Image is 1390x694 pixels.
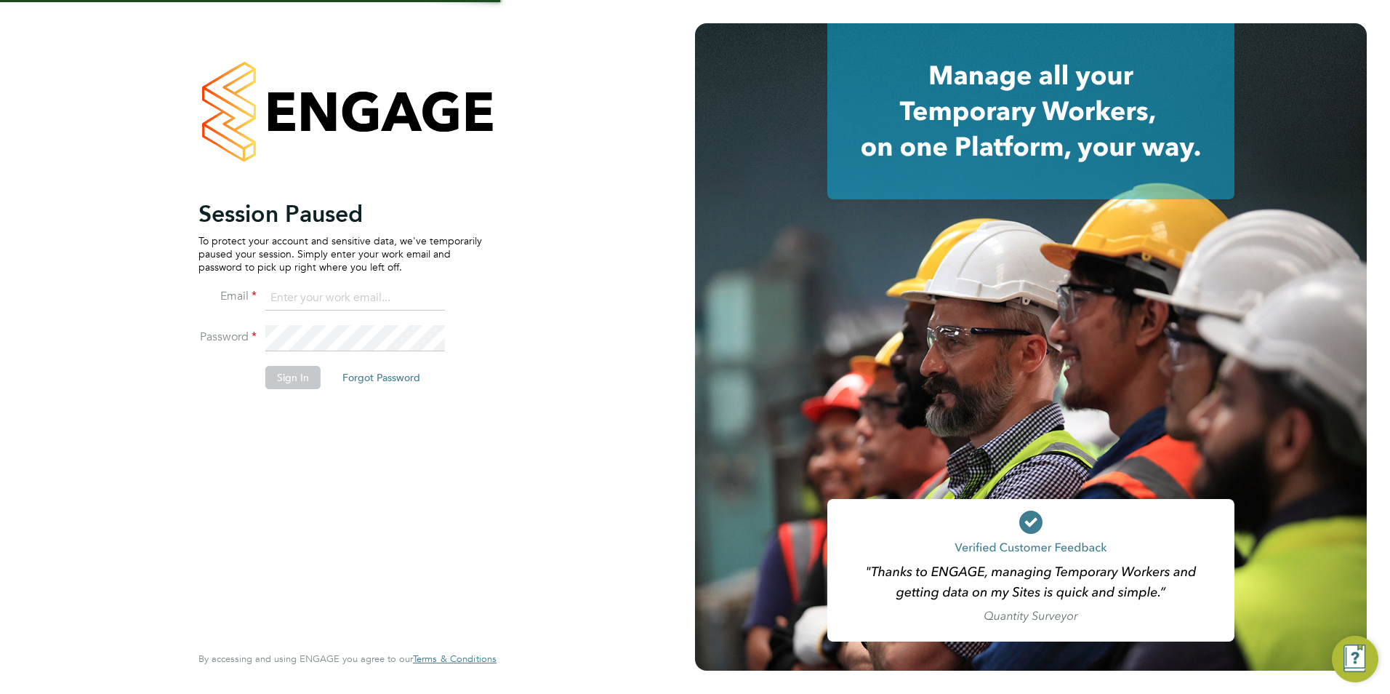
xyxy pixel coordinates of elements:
label: Password [198,330,257,345]
input: Enter your work email... [265,285,445,311]
button: Forgot Password [331,366,432,389]
label: Email [198,289,257,304]
h2: Session Paused [198,199,482,228]
span: Terms & Conditions [413,653,497,665]
a: Terms & Conditions [413,653,497,665]
button: Engage Resource Center [1332,636,1378,682]
button: Sign In [265,366,321,389]
span: By accessing and using ENGAGE you agree to our [198,653,497,665]
p: To protect your account and sensitive data, we've temporarily paused your session. Simply enter y... [198,234,482,274]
